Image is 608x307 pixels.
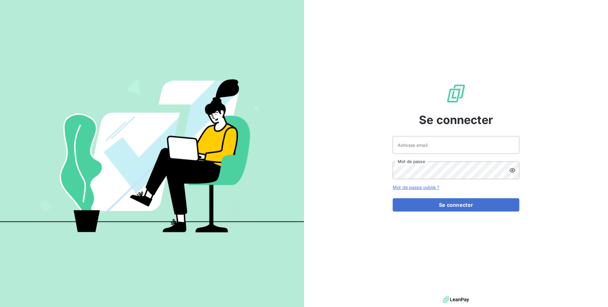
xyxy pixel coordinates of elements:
img: Logo LeanPay [446,83,466,104]
span: Se connecter [419,111,493,128]
button: Se connecter [393,198,519,212]
a: Mot de passe oublié ? [393,185,439,190]
img: logo [443,295,469,304]
input: placeholder [393,136,519,154]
